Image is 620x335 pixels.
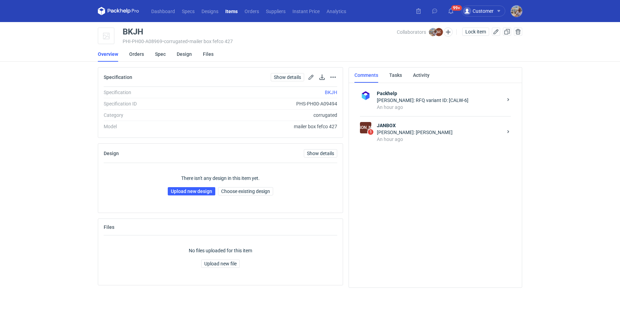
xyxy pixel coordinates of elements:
strong: Packhelp [377,90,503,97]
h2: Files [104,224,114,230]
img: Packhelp [360,90,371,101]
a: Analytics [323,7,350,15]
span: Upload new file [204,261,237,266]
a: Tasks [389,68,402,83]
div: PHS-PH00-A09494 [197,100,337,107]
button: 99+ [445,6,456,17]
div: Specification ID [104,100,197,107]
button: Customer [462,6,511,17]
h2: Specification [104,74,132,80]
button: Download specification [318,73,326,81]
a: Comments [354,68,378,83]
a: Items [222,7,241,15]
a: Instant Price [289,7,323,15]
div: JANBOX [360,122,371,133]
div: Model [104,123,197,130]
div: Customer [463,7,494,15]
a: Design [177,47,192,62]
a: Orders [129,47,144,62]
a: Files [203,47,214,62]
img: Michał Palasek [511,6,522,17]
button: Edit collaborators [444,28,453,37]
div: corrugated [197,112,337,119]
a: Activity [413,68,430,83]
span: Collaborators [397,29,426,35]
span: Lock item [465,29,486,34]
a: Upload new design [168,187,215,195]
div: [PERSON_NAME]: RFQ variant ID: [CALW-6] [377,97,503,104]
a: Dashboard [148,7,178,15]
button: Actions [329,73,337,81]
span: • mailer box fefco 427 [188,39,233,44]
button: Edit spec [307,73,315,81]
button: Upload new file [201,260,240,268]
div: BKJH [123,28,143,36]
button: Delete item [514,28,522,36]
img: Michał Palasek [429,28,437,36]
div: PHI-PH00-A08969 [123,39,397,44]
div: Specification [104,89,197,96]
a: Designs [198,7,222,15]
div: Category [104,112,197,119]
figcaption: [PERSON_NAME] [360,122,371,133]
a: BKJH [325,90,337,95]
figcaption: SC [435,28,443,36]
span: Choose existing design [221,189,270,194]
span: • corrugated [162,39,188,44]
div: An hour ago [377,104,503,111]
a: Suppliers [262,7,289,15]
a: Show details [271,73,304,81]
a: Specs [178,7,198,15]
button: Lock item [462,28,489,36]
button: Duplicate Item [503,28,511,36]
p: No files uploaded for this item [189,247,252,254]
p: There isn't any design in this item yet. [181,175,260,182]
h2: Design [104,151,119,156]
strong: JANBOX [377,122,503,129]
a: Overview [98,47,118,62]
div: mailer box fefco 427 [197,123,337,130]
a: Show details [304,149,337,158]
a: Orders [241,7,262,15]
a: Spec [155,47,166,62]
svg: Packhelp Pro [98,7,139,15]
span: 1 [368,129,373,135]
button: Choose existing design [218,187,273,195]
div: An hour ago [377,136,503,143]
div: [PERSON_NAME]: [PERSON_NAME] [377,129,503,136]
button: Edit item [492,28,500,36]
